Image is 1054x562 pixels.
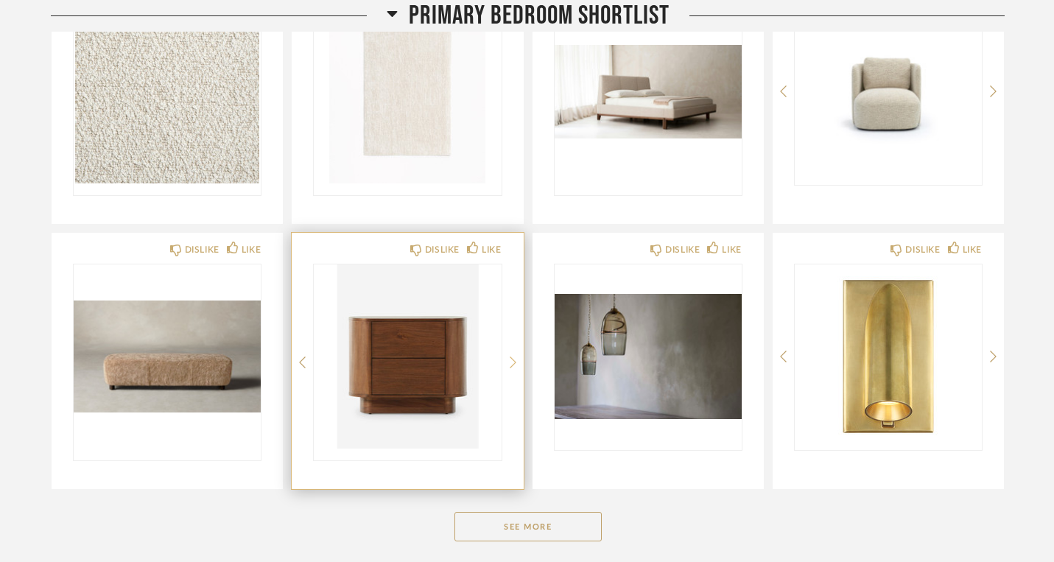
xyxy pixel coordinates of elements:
[722,242,741,257] div: LIKE
[314,264,501,449] div: 0
[74,264,261,449] img: undefined
[242,242,261,257] div: LIKE
[905,242,940,257] div: DISLIKE
[425,242,460,257] div: DISLIKE
[963,242,982,257] div: LIKE
[555,264,742,449] img: undefined
[454,512,602,541] button: See More
[665,242,700,257] div: DISLIKE
[795,264,982,449] img: undefined
[482,242,501,257] div: LIKE
[185,242,219,257] div: DISLIKE
[74,264,261,449] div: 0
[314,264,501,449] img: undefined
